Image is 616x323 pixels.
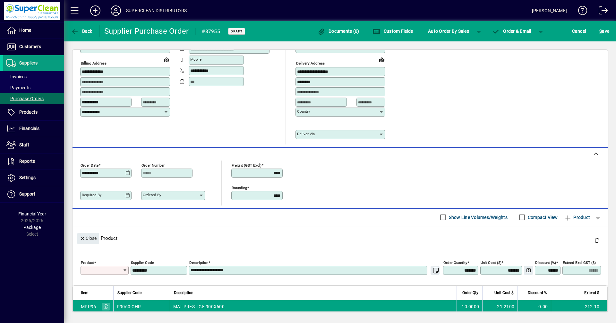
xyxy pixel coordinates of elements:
button: Product [561,212,593,223]
div: MPP96 [81,303,96,310]
span: ave [599,26,609,36]
span: Description [174,289,193,296]
span: Close [80,233,97,244]
mat-label: Discount (%) [535,260,556,265]
div: [PERSON_NAME] [532,5,567,16]
a: Invoices [3,71,64,82]
a: Home [3,22,64,39]
span: Financials [19,126,39,131]
a: Staff [3,137,64,153]
span: Order & Email [492,29,531,34]
button: Cancel [570,25,588,37]
button: Close [77,233,99,244]
span: Supplier Code [117,289,141,296]
mat-label: Country [297,109,310,114]
span: Support [19,191,35,196]
span: Auto Order By Sales [428,26,469,36]
button: Add [85,5,106,16]
span: Products [19,109,38,115]
mat-label: Supplier Code [131,260,154,265]
app-page-header-button: Back [64,25,99,37]
a: Products [3,104,64,120]
app-page-header-button: Delete [589,237,604,243]
span: Draft [231,29,243,33]
span: Package [23,225,41,230]
span: Cancel [572,26,586,36]
span: Purchase Orders [6,96,44,101]
span: Reports [19,159,35,164]
div: SUPERCLEAN DISTRIBUTORS [126,5,187,16]
span: Custom Fields [372,29,413,34]
span: Suppliers [19,60,38,65]
span: Documents (0) [318,29,359,34]
mat-label: Extend excl GST ($) [563,260,596,265]
span: Payments [6,85,30,90]
span: Home [19,28,31,33]
label: Show Line Volumes/Weights [448,214,508,221]
a: Customers [3,39,64,55]
a: Reports [3,153,64,170]
button: Order & Email [489,25,535,37]
span: Discount % [528,289,547,296]
mat-label: Order number [141,163,165,167]
button: Change Price Levels [524,266,533,275]
button: Delete [589,233,604,248]
a: View on map [161,54,172,65]
mat-label: Mobile [190,57,201,62]
td: 0.00 [518,300,551,313]
td: 21.2100 [482,300,518,313]
a: Logout [594,1,608,22]
div: #37955 [202,26,220,37]
button: Back [69,25,94,37]
span: Order Qty [462,289,478,296]
mat-label: Required by [82,193,101,197]
a: View on map [377,54,387,65]
app-page-header-button: Close [76,235,101,241]
mat-label: Rounding [232,185,247,190]
span: Product [564,212,590,223]
span: Unit Cost $ [494,289,514,296]
a: Knowledge Base [573,1,587,22]
mat-label: Order Quantity [443,260,467,265]
span: Customers [19,44,41,49]
span: MAT PRESTIGE 900X600 [173,303,225,310]
mat-label: Ordered by [143,193,161,197]
span: Item [81,289,89,296]
a: Support [3,186,64,202]
button: Save [598,25,611,37]
button: Auto Order By Sales [425,25,472,37]
button: Documents (0) [316,25,361,37]
span: Invoices [6,74,27,79]
button: Custom Fields [371,25,415,37]
mat-label: Order date [81,163,98,167]
td: 10.0000 [457,300,482,313]
mat-label: Deliver via [297,132,315,136]
span: Financial Year [18,211,46,216]
span: S [599,29,602,34]
a: Purchase Orders [3,93,64,104]
span: Back [71,29,92,34]
span: Settings [19,175,36,180]
span: Extend $ [584,289,599,296]
div: Product [73,226,608,250]
mat-label: Unit Cost ($) [481,260,501,265]
a: Settings [3,170,64,186]
mat-label: Product [81,260,94,265]
td: P9060-CHR [113,300,170,313]
label: Compact View [526,214,558,221]
a: Financials [3,121,64,137]
mat-label: Freight (GST excl) [232,163,261,167]
a: Payments [3,82,64,93]
mat-label: Description [189,260,208,265]
div: Supplier Purchase Order [104,26,189,36]
button: Profile [106,5,126,16]
span: Staff [19,142,29,147]
td: 212.10 [551,300,607,313]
